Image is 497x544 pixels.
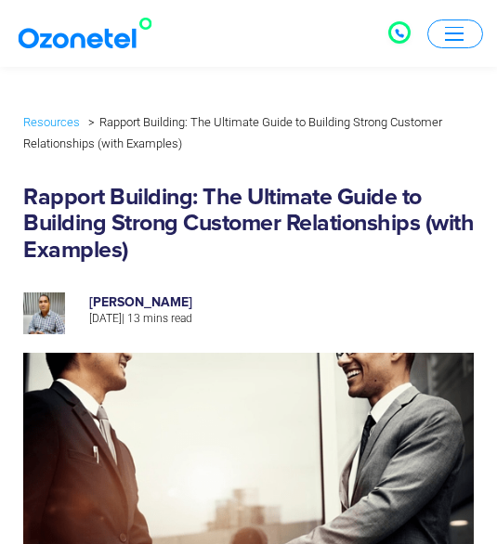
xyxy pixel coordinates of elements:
[23,185,474,265] h1: Rapport Building: The Ultimate Guide to Building Strong Customer Relationships (with Examples)
[23,292,65,334] img: prashanth-kancherla_avatar-200x200.jpeg
[89,312,122,325] span: [DATE]
[143,312,192,325] span: mins read
[127,312,140,325] span: 13
[23,111,80,133] a: Resources
[89,296,460,309] h6: [PERSON_NAME]
[89,309,460,330] p: |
